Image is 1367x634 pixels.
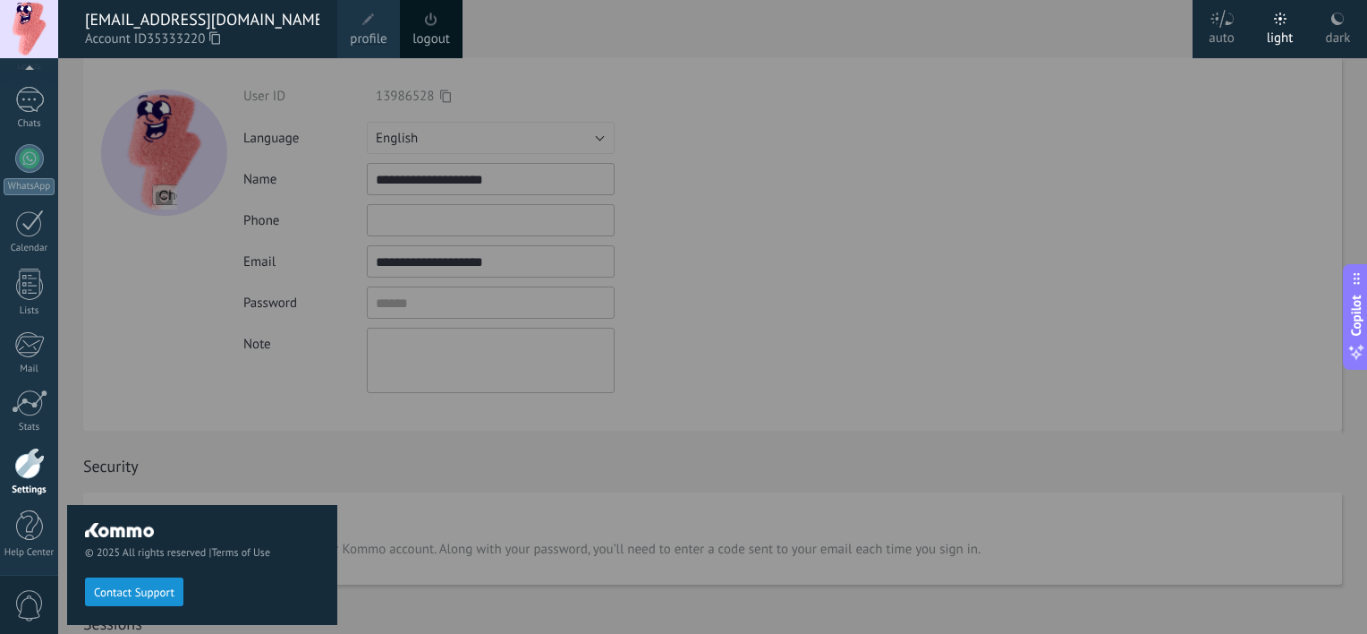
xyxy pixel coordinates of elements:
[85,10,319,30] div: [EMAIL_ADDRESS][DOMAIN_NAME]
[85,578,183,606] button: Contact Support
[4,178,55,195] div: WhatsApp
[350,30,386,49] span: profile
[1326,12,1351,58] div: dark
[4,484,55,496] div: Settings
[1267,12,1294,58] div: light
[4,364,55,375] div: Mail
[85,546,319,560] span: © 2025 All rights reserved |
[4,243,55,254] div: Calendar
[85,30,319,49] span: Account ID
[85,585,183,598] a: Contact Support
[4,547,55,559] div: Help Center
[412,30,450,49] a: logout
[4,422,55,433] div: Stats
[1347,296,1365,337] span: Copilot
[4,305,55,317] div: Lists
[1209,12,1235,58] div: auto
[4,118,55,130] div: Chats
[147,30,220,49] span: 35333220
[94,587,174,599] span: Contact Support
[211,546,270,560] a: Terms of Use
